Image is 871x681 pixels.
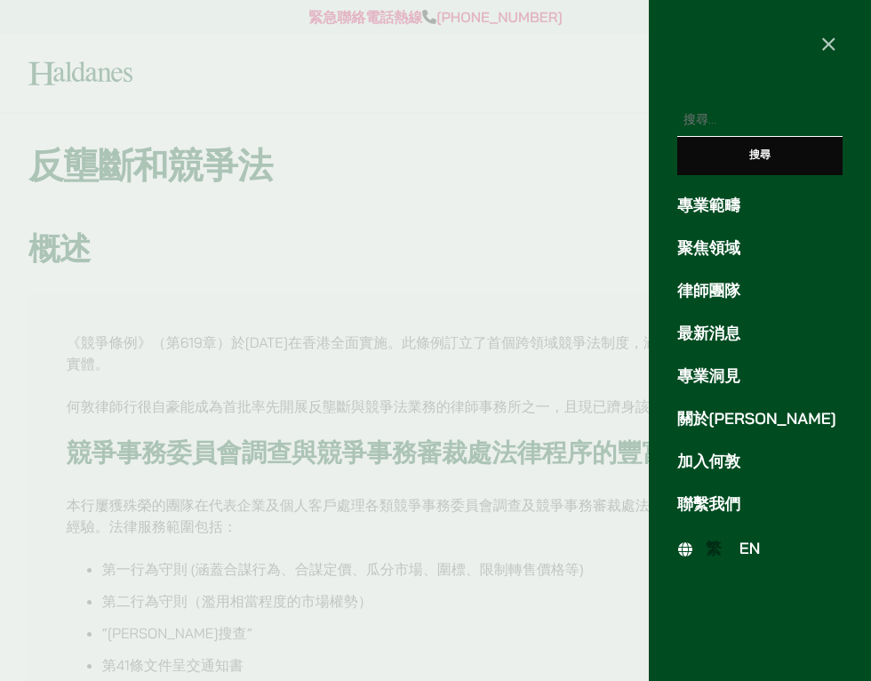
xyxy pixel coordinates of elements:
a: 加入何敦 [677,450,843,474]
a: EN [731,536,770,562]
a: 專業洞見 [677,365,843,389]
input: 搜尋 [677,137,843,175]
a: 聚焦領域 [677,236,843,260]
a: 聯繫我們 [677,493,843,517]
a: 專業範疇 [677,194,843,218]
a: 最新消息 [677,322,843,346]
span: EN [739,539,761,558]
a: 繁 [697,536,731,562]
span: × [820,27,837,59]
span: 繁 [706,539,722,558]
a: 關於[PERSON_NAME] [677,407,843,431]
input: 搜尋關鍵字: [677,104,843,137]
a: 律師團隊 [677,279,843,303]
